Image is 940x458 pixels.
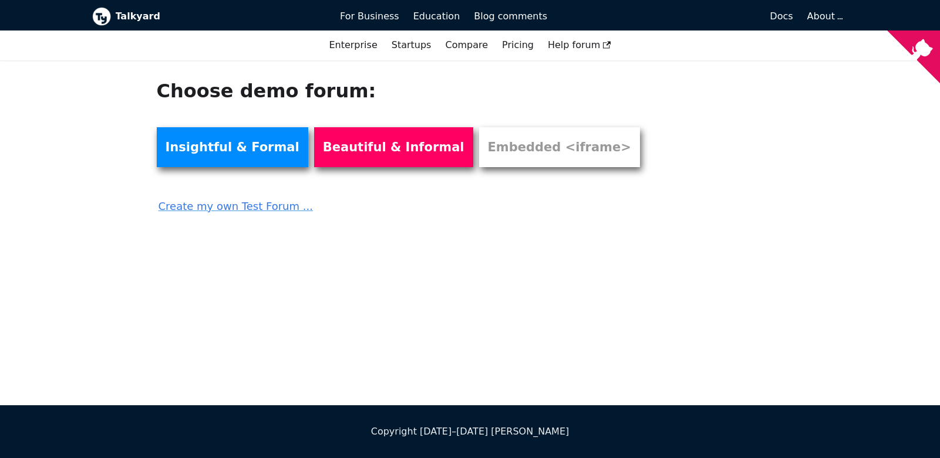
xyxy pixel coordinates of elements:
[333,6,406,26] a: For Business
[92,424,848,439] div: Copyright [DATE]–[DATE] [PERSON_NAME]
[322,35,384,55] a: Enterprise
[413,11,460,22] span: Education
[541,35,618,55] a: Help forum
[770,11,793,22] span: Docs
[92,7,111,26] img: Talkyard logo
[445,39,488,50] a: Compare
[92,7,324,26] a: Talkyard logoTalkyard
[479,127,640,167] a: Embedded <iframe>
[495,35,541,55] a: Pricing
[157,189,655,215] a: Create my own Test Forum ...
[314,127,473,167] a: Beautiful & Informal
[157,79,655,103] h1: Choose demo forum:
[807,11,841,22] a: About
[467,6,554,26] a: Blog comments
[116,9,324,24] b: Talkyard
[474,11,547,22] span: Blog comments
[406,6,467,26] a: Education
[554,6,800,26] a: Docs
[157,127,308,167] a: Insightful & Formal
[340,11,399,22] span: For Business
[385,35,439,55] a: Startups
[548,39,611,50] span: Help forum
